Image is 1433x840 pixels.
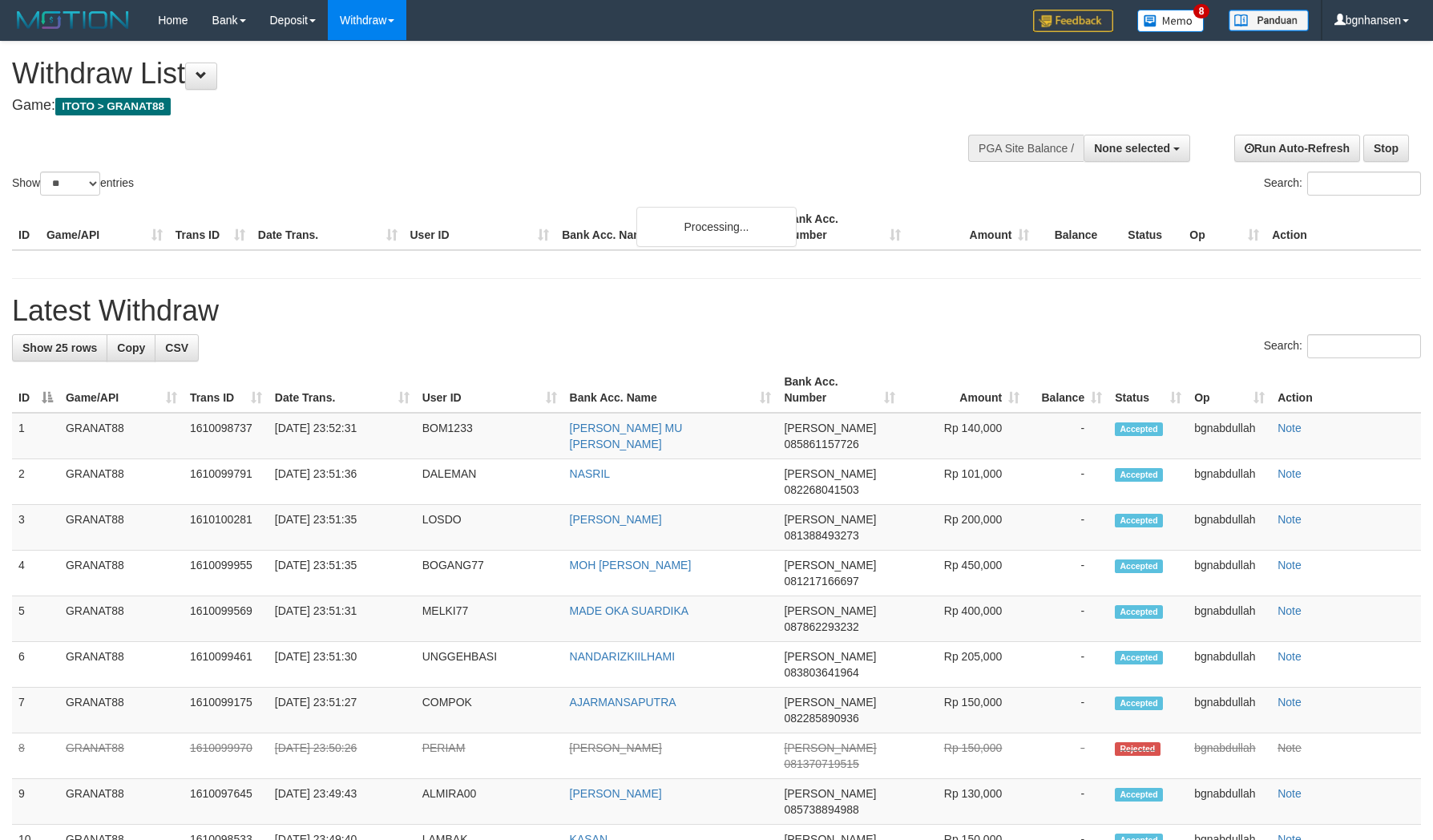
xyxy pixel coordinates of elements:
span: Accepted [1115,468,1163,482]
img: panduan.png [1229,10,1309,31]
a: Note [1278,513,1302,526]
td: [DATE] 23:52:31 [268,413,416,459]
td: 1610099569 [184,596,268,642]
span: Accepted [1115,559,1163,573]
img: MOTION_logo.png [12,8,134,32]
span: Copy 085861157726 to clipboard [784,438,858,450]
td: Rp 140,000 [902,413,1026,459]
td: GRANAT88 [59,642,184,688]
td: GRANAT88 [59,733,184,779]
span: Copy 085738894988 to clipboard [784,803,858,816]
a: [PERSON_NAME] MU [PERSON_NAME] [570,422,683,450]
td: Rp 150,000 [902,688,1026,733]
td: GRANAT88 [59,551,184,596]
span: Rejected [1115,742,1160,756]
td: 5 [12,596,59,642]
td: bgnabdullah [1188,551,1271,596]
span: Copy 087862293232 to clipboard [784,620,858,633]
span: Accepted [1115,514,1163,527]
th: Op [1183,204,1265,250]
th: Status: activate to sort column ascending [1108,367,1188,413]
td: PERIAM [416,733,563,779]
td: Rp 150,000 [902,733,1026,779]
span: [PERSON_NAME] [784,787,876,800]
td: [DATE] 23:51:35 [268,505,416,551]
td: DALEMAN [416,459,563,505]
td: bgnabdullah [1188,642,1271,688]
th: Balance: activate to sort column ascending [1026,367,1108,413]
td: 8 [12,733,59,779]
span: Accepted [1115,651,1163,664]
td: 1 [12,413,59,459]
td: - [1026,779,1108,825]
input: Search: [1307,334,1421,358]
span: Copy 081217166697 to clipboard [784,575,858,588]
td: 1610099955 [184,551,268,596]
td: [DATE] 23:49:43 [268,779,416,825]
td: BOM1233 [416,413,563,459]
td: 1610099175 [184,688,268,733]
th: Action [1271,367,1421,413]
label: Search: [1264,172,1421,196]
th: Status [1121,204,1183,250]
h1: Withdraw List [12,58,939,90]
th: Bank Acc. Name: activate to sort column ascending [563,367,778,413]
span: Accepted [1115,422,1163,436]
td: Rp 400,000 [902,596,1026,642]
th: User ID [404,204,556,250]
span: [PERSON_NAME] [784,513,876,526]
a: Note [1278,741,1302,754]
span: None selected [1094,142,1170,155]
span: Copy [117,341,145,354]
a: Note [1278,604,1302,617]
span: [PERSON_NAME] [784,741,876,754]
td: Rp 205,000 [902,642,1026,688]
a: [PERSON_NAME] [570,513,662,526]
td: GRANAT88 [59,688,184,733]
h4: Game: [12,98,939,114]
td: MELKI77 [416,596,563,642]
td: BOGANG77 [416,551,563,596]
a: AJARMANSAPUTRA [570,696,676,709]
a: MOH [PERSON_NAME] [570,559,692,571]
td: bgnabdullah [1188,733,1271,779]
select: Showentries [40,172,100,196]
td: - [1026,733,1108,779]
span: Copy 083803641964 to clipboard [784,666,858,679]
td: bgnabdullah [1188,688,1271,733]
a: [PERSON_NAME] [570,787,662,800]
td: - [1026,551,1108,596]
span: Show 25 rows [22,341,97,354]
h1: Latest Withdraw [12,295,1421,327]
span: [PERSON_NAME] [784,696,876,709]
img: Button%20Memo.svg [1137,10,1205,32]
td: 1610099791 [184,459,268,505]
td: bgnabdullah [1188,459,1271,505]
a: Run Auto-Refresh [1234,135,1360,162]
td: 3 [12,505,59,551]
td: [DATE] 23:51:30 [268,642,416,688]
td: GRANAT88 [59,596,184,642]
th: Action [1265,204,1421,250]
td: 9 [12,779,59,825]
th: ID: activate to sort column descending [12,367,59,413]
span: [PERSON_NAME] [784,559,876,571]
a: Note [1278,787,1302,800]
th: ID [12,204,40,250]
th: Bank Acc. Name [555,204,778,250]
input: Search: [1307,172,1421,196]
td: ALMIRA00 [416,779,563,825]
td: - [1026,642,1108,688]
td: - [1026,688,1108,733]
td: Rp 130,000 [902,779,1026,825]
span: [PERSON_NAME] [784,604,876,617]
span: Copy 081388493273 to clipboard [784,529,858,542]
a: Note [1278,467,1302,480]
a: Stop [1363,135,1409,162]
a: Note [1278,422,1302,434]
th: Balance [1035,204,1121,250]
td: Rp 101,000 [902,459,1026,505]
span: Accepted [1115,788,1163,802]
label: Search: [1264,334,1421,358]
td: 1610099970 [184,733,268,779]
